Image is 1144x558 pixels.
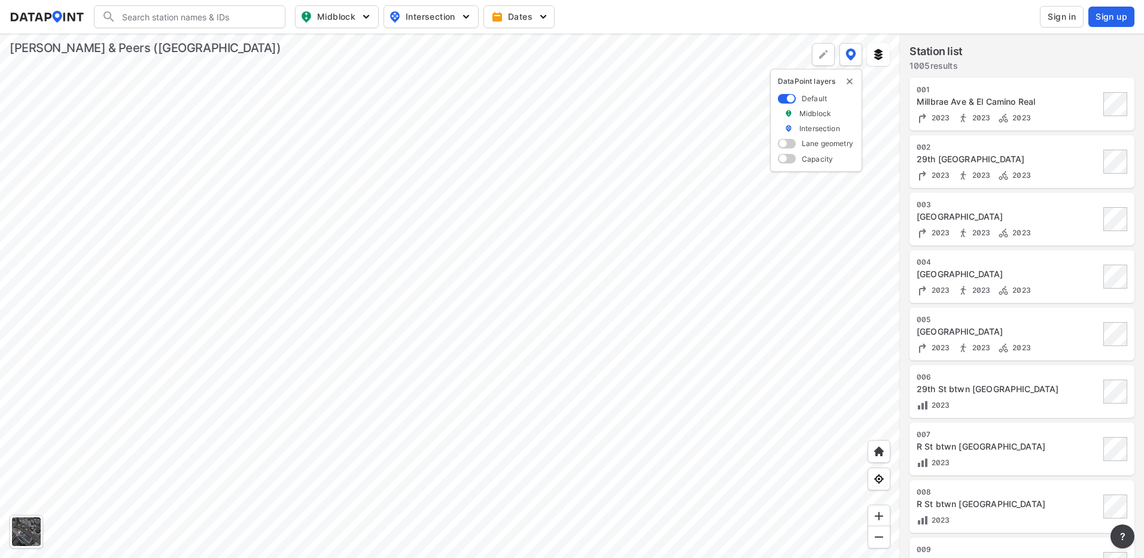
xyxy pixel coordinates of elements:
img: 5YPKRKmlfpI5mqlR8AD95paCi+0kK1fRFDJSaMmawlwaeJcJwk9O2fotCW5ve9gAAAAASUVORK5CYII= [460,11,472,23]
span: 2023 [929,458,950,467]
img: Volume count [917,457,929,469]
div: 29th St & Q St [917,153,1100,165]
img: marker_Intersection.6861001b.svg [784,123,793,134]
img: Bicycle count [997,112,1009,124]
div: 008 [917,487,1100,497]
img: zeq5HYn9AnE9l6UmnFLPAAAAAElFTkSuQmCC [873,473,885,485]
img: Pedestrian count [957,169,969,181]
div: 002 [917,142,1100,152]
button: DataPoint layers [839,43,862,66]
span: 2023 [929,401,950,410]
span: 2023 [1009,343,1031,352]
span: Intersection [389,10,471,24]
div: 007 [917,430,1100,439]
button: Intersection [384,5,479,28]
button: more [1110,524,1134,548]
button: External layers [867,43,890,66]
img: Turning count [917,284,929,296]
div: 001 [917,85,1100,95]
span: 2023 [1009,113,1031,122]
img: MAAAAAElFTkSuQmCC [873,531,885,543]
img: Pedestrian count [957,342,969,354]
div: 005 [917,315,1100,325]
label: Midblock [799,108,831,119]
label: Lane geometry [802,138,853,148]
img: Pedestrian count [957,227,969,239]
span: 2023 [1009,286,1031,295]
span: 2023 [929,171,950,180]
span: 2023 [1009,171,1031,180]
div: 29th St btwn Q St & R St [917,383,1100,395]
div: 003 [917,200,1100,210]
img: map_pin_mid.602f9df1.svg [299,10,314,24]
span: Midblock [300,10,371,24]
img: Bicycle count [997,284,1009,296]
img: +XpAUvaXAN7GudzAAAAAElFTkSuQmCC [873,445,885,457]
a: Sign in [1037,6,1086,28]
div: Polygon tool [812,43,835,66]
span: Sign in [1048,11,1076,23]
span: 2023 [969,343,991,352]
span: 2023 [929,515,950,524]
label: Default [802,93,827,104]
button: delete [845,77,854,86]
span: Dates [494,11,547,23]
label: Station list [909,43,963,60]
p: DataPoint layers [778,77,854,86]
button: Sign up [1088,7,1134,27]
span: ? [1118,529,1127,544]
span: 2023 [969,171,991,180]
span: Sign up [1096,11,1127,23]
img: Turning count [917,169,929,181]
div: Zoom out [868,526,890,548]
img: Bicycle count [997,227,1009,239]
img: ZvzfEJKXnyWIrJytrsY285QMwk63cM6Drc+sIAAAAASUVORK5CYII= [873,510,885,522]
img: Bicycle count [997,342,1009,354]
img: Turning count [917,112,929,124]
img: data-point-layers.37681fc9.svg [845,48,856,60]
img: +Dz8AAAAASUVORK5CYII= [817,48,829,60]
img: dataPointLogo.9353c09d.svg [10,11,84,23]
span: 2023 [969,228,991,237]
div: R St btwn 30th St & Alhambra Blvd [917,498,1100,510]
div: Zoom in [868,505,890,527]
div: Millbrae Ave & El Camino Real [917,96,1100,108]
div: Toggle basemap [10,515,43,548]
span: 2023 [929,113,950,122]
span: 2023 [969,113,991,122]
button: Dates [483,5,555,28]
div: R St btwn 28th St & 29th St [917,441,1100,453]
span: 2023 [929,228,950,237]
img: calendar-gold.39a51dde.svg [491,11,503,23]
span: 2023 [929,343,950,352]
img: Pedestrian count [957,284,969,296]
span: 2023 [929,286,950,295]
img: close-external-leyer.3061a1c7.svg [845,77,854,86]
div: 004 [917,257,1100,267]
img: marker_Midblock.5ba75e30.svg [784,108,793,119]
div: 009 [917,545,1100,554]
button: Midblock [295,5,379,28]
img: layers.ee07997e.svg [872,48,884,60]
div: View my location [868,468,890,490]
img: Pedestrian count [957,112,969,124]
span: 2023 [969,286,991,295]
label: Capacity [802,154,833,164]
img: map_pin_int.54838e6b.svg [388,10,402,24]
div: [PERSON_NAME] & Peers ([GEOGRAPHIC_DATA]) [10,40,281,56]
img: Volume count [917,514,929,526]
input: Search [116,7,278,26]
div: 006 [917,372,1100,382]
div: 29th St & R St [917,211,1100,223]
img: 5YPKRKmlfpI5mqlR8AD95paCi+0kK1fRFDJSaMmawlwaeJcJwk9O2fotCW5ve9gAAAAASUVORK5CYII= [537,11,549,23]
span: 2023 [1009,228,1031,237]
a: Sign up [1086,7,1134,27]
img: Turning count [917,342,929,354]
label: 1005 results [909,60,963,72]
div: Home [868,440,890,463]
div: 30th St & S St [917,326,1100,338]
img: Bicycle count [997,169,1009,181]
img: Turning count [917,227,929,239]
label: Intersection [799,123,840,134]
button: Sign in [1040,6,1084,28]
